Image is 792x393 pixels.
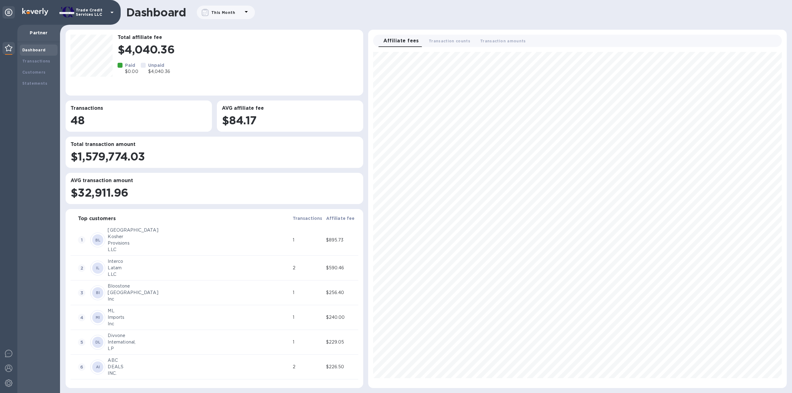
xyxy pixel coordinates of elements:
[78,236,85,244] span: 1
[76,8,107,17] p: Trade Credit Services LLC
[326,339,357,345] div: $229.05
[71,178,358,184] h3: AVG transaction amount
[22,48,46,52] b: Dashboard
[78,264,85,272] span: 2
[118,35,358,41] h3: Total affiliate fee
[108,370,290,377] div: INC.
[108,296,290,302] div: Inc
[211,10,235,15] b: This Month
[108,227,290,233] div: [GEOGRAPHIC_DATA]
[22,59,50,63] b: Transactions
[326,215,355,222] span: Affiliate fee
[293,237,324,243] div: 1
[108,308,290,314] div: ML
[96,290,100,295] b: BI
[326,314,357,321] div: $240.00
[71,114,207,127] h1: 48
[125,62,138,68] p: Paid
[293,364,324,370] div: 2
[148,62,170,68] p: Unpaid
[429,38,470,44] span: Transaction counts
[78,314,85,321] span: 4
[293,289,324,296] div: 1
[480,38,526,44] span: Transaction amounts
[108,283,290,289] div: Bloostone
[108,357,290,364] div: ABC
[125,68,138,75] p: $0.00
[71,105,207,111] h3: Transactions
[71,186,358,199] h1: $32,911.96
[108,265,290,271] div: Latam
[71,150,358,163] h1: $1,579,774.03
[326,237,357,243] div: $895.73
[108,233,290,240] div: Kosher
[108,382,290,388] div: Ammo
[95,340,101,344] b: DL
[78,363,85,371] span: 6
[293,314,324,321] div: 1
[22,30,55,36] p: Partner
[108,321,290,327] div: Inc
[96,315,100,320] b: MI
[108,258,290,265] div: Interco
[78,289,85,297] span: 3
[5,45,12,51] img: Partner
[293,265,324,271] div: 2
[118,43,358,56] h1: $4,040.36
[108,345,290,352] div: LP
[95,238,101,242] b: BL
[22,8,48,15] img: Logo
[126,6,186,19] h1: Dashboard
[71,142,358,147] h3: Total transaction amount
[108,332,290,339] div: Divvone
[326,289,357,296] div: $256.40
[108,246,290,253] div: LLC
[326,265,357,271] div: $590.46
[78,339,85,346] span: 5
[293,216,322,221] b: Transactions
[108,240,290,246] div: Provisions
[108,339,290,345] div: International,
[96,266,100,270] b: IL
[78,216,116,222] h3: Top customers
[22,81,47,86] b: Statements
[222,114,358,127] h1: $84.17
[326,364,357,370] div: $226.50
[22,70,46,75] b: Customers
[293,215,322,222] span: Transactions
[108,364,290,370] div: DEALS
[2,6,15,19] div: Unpin categories
[293,339,324,345] div: 1
[148,68,170,75] p: $4,040.36
[222,105,358,111] h3: AVG affiliate fee
[383,36,419,45] span: Affiliate fees
[108,289,290,296] div: [GEOGRAPHIC_DATA]
[108,271,290,278] div: LLC
[108,314,290,321] div: Imports
[326,216,355,221] b: Affiliate fee
[96,365,100,369] b: AI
